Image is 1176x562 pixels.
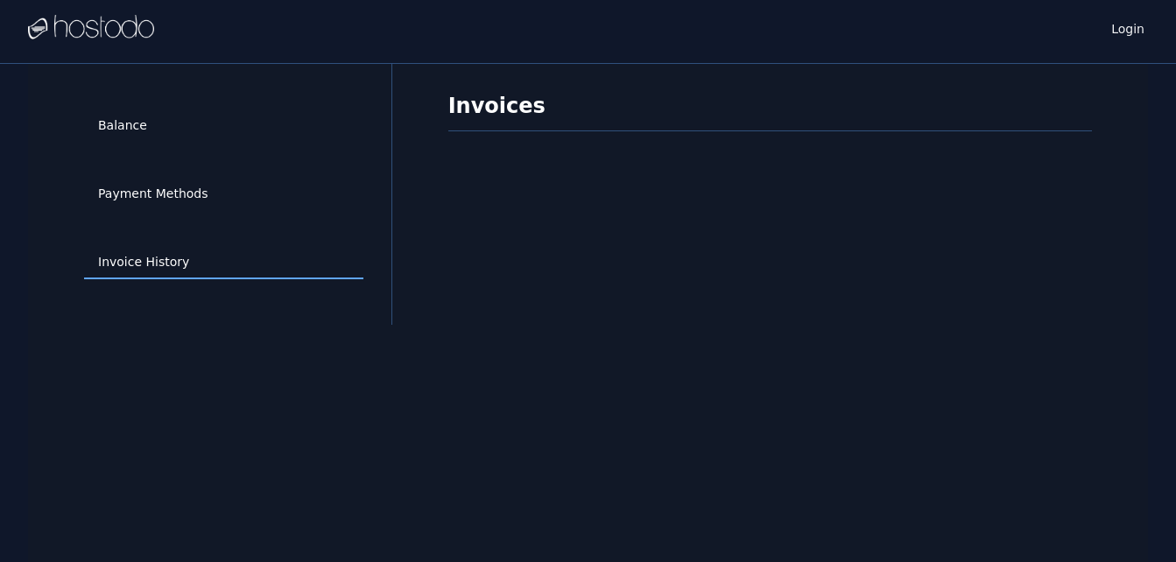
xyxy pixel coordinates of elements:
a: Login [1108,17,1148,38]
h1: Invoices [448,92,1092,131]
img: Logo [28,15,154,41]
a: Payment Methods [84,178,363,211]
a: Balance [84,109,363,143]
a: Invoice History [84,246,363,279]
